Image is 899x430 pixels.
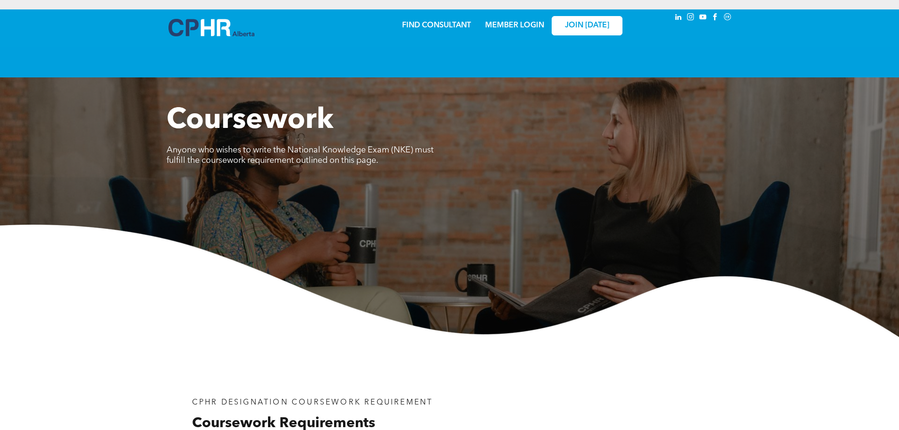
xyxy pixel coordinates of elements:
a: facebook [710,12,721,25]
a: FIND CONSULTANT [402,22,471,29]
a: instagram [686,12,696,25]
img: A blue and white logo for cp alberta [168,19,254,36]
a: MEMBER LOGIN [485,22,544,29]
a: youtube [698,12,708,25]
span: CPHR DESIGNATION COURSEWORK REQUIREMENT [192,399,433,406]
a: Social network [723,12,733,25]
span: JOIN [DATE] [565,21,609,30]
a: linkedin [673,12,684,25]
a: JOIN [DATE] [552,16,622,35]
span: Anyone who wishes to write the National Knowledge Exam (NKE) must fulfill the coursework requirem... [167,146,434,165]
span: Coursework [167,107,334,135]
